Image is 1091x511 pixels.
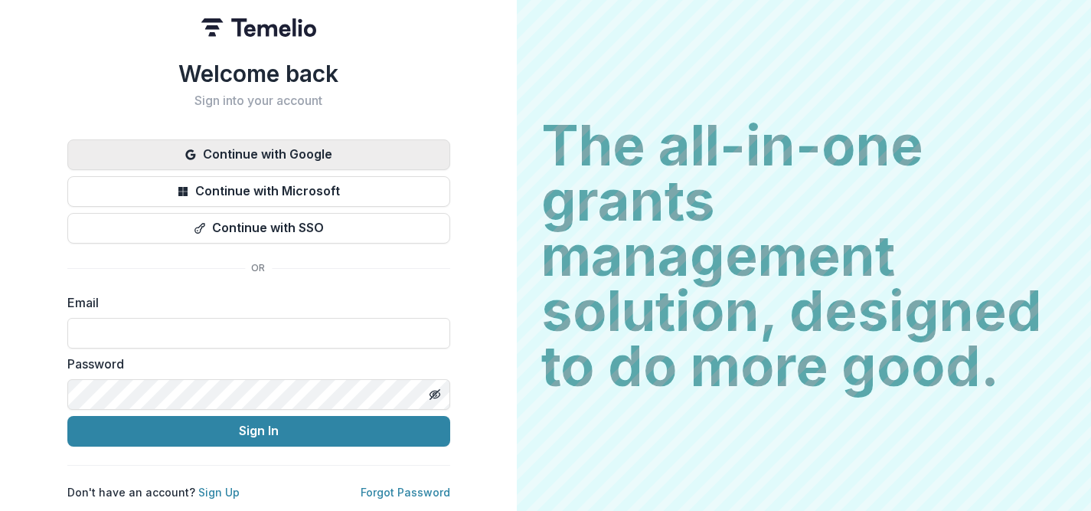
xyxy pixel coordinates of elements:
[67,176,450,207] button: Continue with Microsoft
[67,484,240,500] p: Don't have an account?
[67,93,450,108] h2: Sign into your account
[67,293,441,312] label: Email
[67,355,441,373] label: Password
[67,139,450,170] button: Continue with Google
[201,18,316,37] img: Temelio
[198,486,240,499] a: Sign Up
[67,416,450,447] button: Sign In
[423,382,447,407] button: Toggle password visibility
[361,486,450,499] a: Forgot Password
[67,60,450,87] h1: Welcome back
[67,213,450,244] button: Continue with SSO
